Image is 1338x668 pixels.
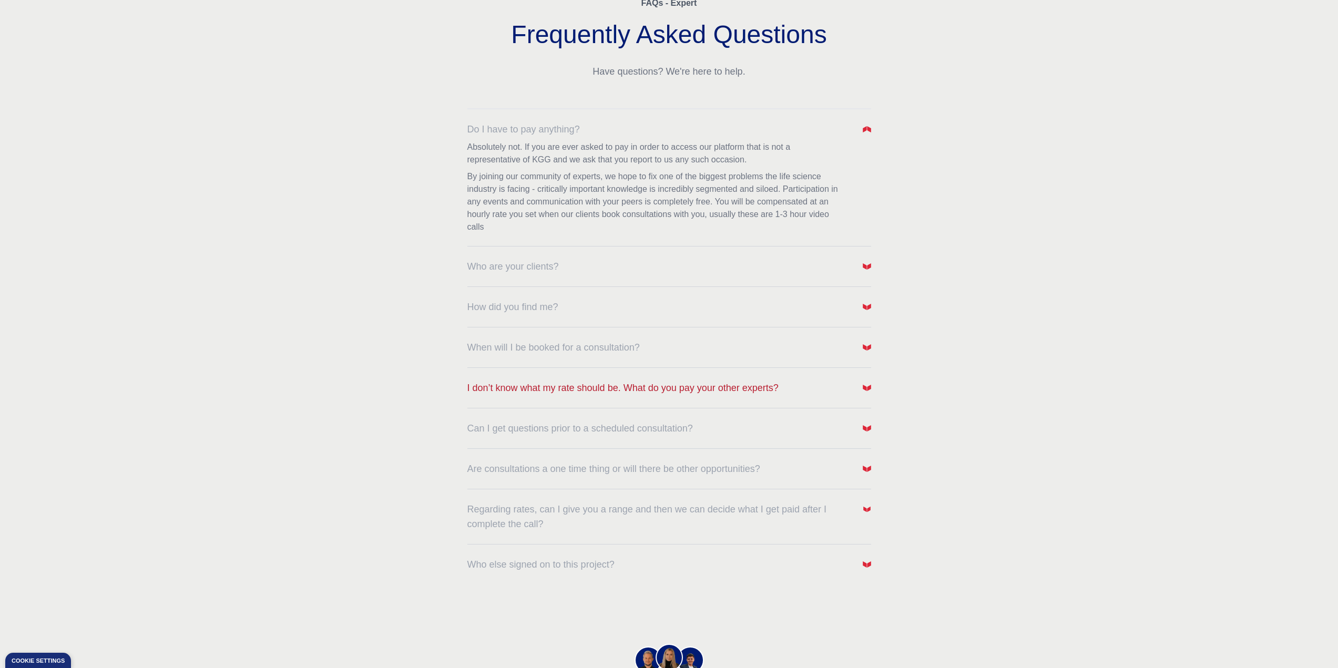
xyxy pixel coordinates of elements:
[467,461,871,476] button: Are consultations a one time thing or will there be other opportunities?Arrow
[467,381,779,395] span: I don’t know what my rate should be. What do you pay your other experts?
[511,9,826,64] h2: Frequently Asked Questions
[863,560,871,569] img: Arrow
[12,658,65,664] div: Cookie settings
[863,465,871,473] img: Arrow
[467,421,871,436] button: Can I get questions prior to a scheduled consultation?Arrow
[467,122,871,137] button: Do I have to pay anything?Arrow
[467,300,558,314] span: How did you find me?
[863,262,871,271] img: Arrow
[863,384,871,392] img: Arrow
[467,421,693,436] span: Can I get questions prior to a scheduled consultation?
[863,424,871,433] img: Arrow
[467,502,871,531] button: Regarding rates, can I give you a range and then we can decide what I get paid after I complete t...
[467,141,846,166] p: Absolutely not. If you are ever asked to pay in order to access our platform that is not a repres...
[467,259,871,274] button: Who are your clients?Arrow
[467,300,871,314] button: How did you find me?Arrow
[467,381,871,395] button: I don’t know what my rate should be. What do you pay your other experts?Arrow
[467,166,846,233] p: By joining our community of experts, we hope to fix one of the biggest problems the life science ...
[467,557,871,572] button: Who else signed on to this project?Arrow
[863,125,871,133] img: Arrow
[467,122,580,137] span: Do I have to pay anything?
[863,303,871,311] img: Arrow
[467,502,851,531] span: Regarding rates, can I give you a range and then we can decide what I get paid after I complete t...
[467,461,760,476] span: Are consultations a one time thing or will there be other opportunities?
[467,557,615,572] span: Who else signed on to this project?
[1285,618,1338,668] iframe: Chat Widget
[467,340,871,355] button: When will I be booked for a consultation?Arrow
[467,259,559,274] span: Who are your clients?
[593,64,745,79] p: Have questions? We're here to help.
[467,340,640,355] span: When will I be booked for a consultation?
[863,343,871,352] img: Arrow
[863,506,871,513] img: Arrow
